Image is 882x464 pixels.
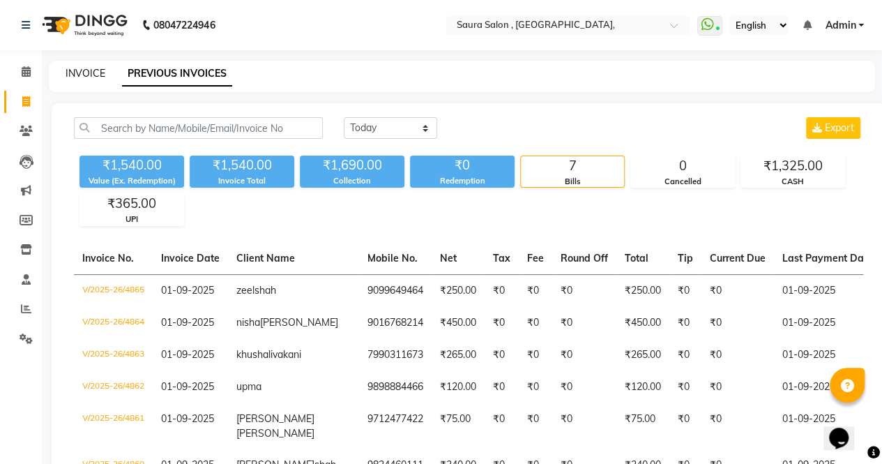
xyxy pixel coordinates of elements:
td: ₹250.00 [432,274,485,307]
iframe: chat widget [823,408,868,450]
td: ₹0 [701,274,774,307]
span: Last Payment Date [782,252,873,264]
td: ₹450.00 [432,307,485,339]
span: Invoice No. [82,252,134,264]
div: ₹0 [410,156,515,175]
div: Collection [300,175,404,187]
td: ₹265.00 [616,339,669,371]
span: 01-09-2025 [161,412,214,425]
div: Cancelled [631,176,734,188]
button: Export [806,117,860,139]
td: ₹0 [485,307,519,339]
td: ₹0 [485,371,519,403]
td: ₹0 [669,339,701,371]
div: 0 [631,156,734,176]
td: ₹265.00 [432,339,485,371]
td: V/2025-26/4865 [74,274,153,307]
span: upma [236,380,261,393]
td: ₹0 [485,339,519,371]
td: ₹0 [701,371,774,403]
input: Search by Name/Mobile/Email/Invoice No [74,117,323,139]
span: Client Name [236,252,295,264]
span: [PERSON_NAME] [236,427,314,440]
td: 01-09-2025 [774,403,881,449]
td: ₹0 [669,371,701,403]
span: Round Off [561,252,608,264]
b: 08047224946 [153,6,215,45]
td: 01-09-2025 [774,307,881,339]
td: ₹0 [552,307,616,339]
td: V/2025-26/4864 [74,307,153,339]
span: [PERSON_NAME] [236,412,314,425]
td: 9898884466 [359,371,432,403]
td: 01-09-2025 [774,371,881,403]
span: Mobile No. [367,252,418,264]
span: Admin [825,18,856,33]
td: ₹120.00 [432,371,485,403]
td: V/2025-26/4863 [74,339,153,371]
span: zeel [236,284,254,297]
td: ₹0 [552,339,616,371]
div: 7 [521,156,624,176]
span: Tax [493,252,510,264]
span: 01-09-2025 [161,316,214,329]
td: ₹0 [485,403,519,449]
td: V/2025-26/4862 [74,371,153,403]
td: ₹0 [701,339,774,371]
img: logo [36,6,131,45]
td: 01-09-2025 [774,274,881,307]
span: Export [825,121,854,134]
span: Invoice Date [161,252,220,264]
td: 9099649464 [359,274,432,307]
span: 01-09-2025 [161,348,214,361]
td: ₹0 [552,371,616,403]
span: nisha [236,316,260,329]
div: ₹1,690.00 [300,156,404,175]
td: ₹120.00 [616,371,669,403]
span: 01-09-2025 [161,380,214,393]
span: khushali [236,348,273,361]
td: 9016768214 [359,307,432,339]
div: Redemption [410,175,515,187]
td: ₹75.00 [432,403,485,449]
td: 01-09-2025 [774,339,881,371]
div: ₹1,325.00 [741,156,844,176]
td: 7990311673 [359,339,432,371]
div: Value (Ex. Redemption) [79,175,184,187]
td: ₹0 [669,274,701,307]
span: Total [625,252,648,264]
a: PREVIOUS INVOICES [122,61,232,87]
div: Invoice Total [190,175,294,187]
a: INVOICE [66,67,105,80]
td: ₹0 [669,403,701,449]
div: ₹1,540.00 [79,156,184,175]
td: ₹75.00 [616,403,669,449]
span: 01-09-2025 [161,284,214,297]
td: ₹0 [669,307,701,339]
span: [PERSON_NAME] [260,316,338,329]
div: ₹1,540.00 [190,156,294,175]
td: ₹0 [485,274,519,307]
td: ₹0 [519,274,552,307]
td: ₹450.00 [616,307,669,339]
div: UPI [80,214,183,225]
td: ₹0 [552,274,616,307]
td: ₹0 [701,403,774,449]
div: Bills [521,176,624,188]
td: ₹0 [519,403,552,449]
td: ₹0 [552,403,616,449]
td: ₹0 [519,371,552,403]
span: Fee [527,252,544,264]
td: ₹0 [519,307,552,339]
td: 9712477422 [359,403,432,449]
span: vakani [273,348,301,361]
span: Tip [678,252,693,264]
td: V/2025-26/4861 [74,403,153,449]
td: ₹0 [519,339,552,371]
td: ₹250.00 [616,274,669,307]
div: CASH [741,176,844,188]
div: ₹365.00 [80,194,183,214]
span: Current Due [710,252,766,264]
span: Net [440,252,457,264]
td: ₹0 [701,307,774,339]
